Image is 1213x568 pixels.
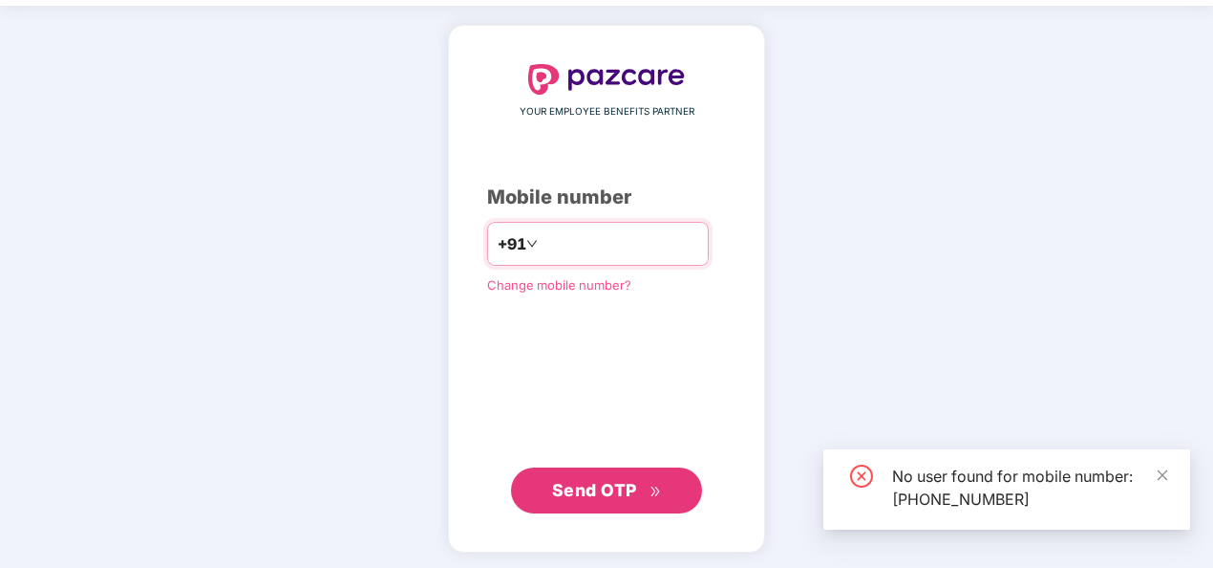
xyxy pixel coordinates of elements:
span: YOUR EMPLOYEE BENEFITS PARTNER [520,104,694,120]
span: double-right [649,486,662,498]
button: Send OTPdouble-right [511,468,702,513]
span: Send OTP [552,480,637,500]
span: down [526,238,538,250]
span: close-circle [850,465,873,488]
span: +91 [498,232,526,256]
a: Change mobile number? [487,277,631,293]
span: close [1156,469,1169,482]
img: logo [528,64,685,95]
div: No user found for mobile number: [PHONE_NUMBER] [892,465,1167,511]
div: Mobile number [487,183,726,212]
